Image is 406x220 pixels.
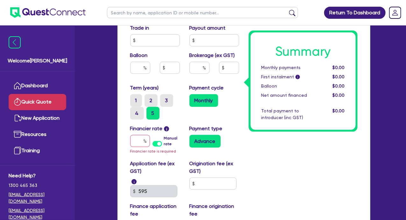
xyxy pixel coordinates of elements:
[164,135,180,147] label: Manual rate
[160,94,173,107] label: 3
[146,107,160,120] label: 5
[9,110,66,126] a: New Application
[130,202,180,218] label: Finance application fee
[14,147,21,154] img: training
[332,108,345,113] span: $0.00
[296,75,300,80] span: i
[189,202,239,218] label: Finance origination fee
[130,125,169,132] label: Financier rate
[332,65,345,70] span: $0.00
[130,107,144,120] label: 4
[9,36,21,48] img: icon-menu-close
[14,114,21,122] img: new-application
[189,135,221,148] label: Advance
[130,24,149,32] label: Trade in
[9,94,66,110] a: Quick Quote
[332,74,345,79] span: $0.00
[257,92,319,99] div: Net amount financed
[189,125,223,132] label: Payment type
[261,44,345,59] h1: Summary
[332,93,345,98] span: $0.00
[130,149,176,153] span: Financier rate is required
[10,7,86,18] img: quest-connect-logo-blue
[8,57,67,65] span: Welcome [PERSON_NAME]
[132,179,137,184] span: i
[9,126,66,143] a: Resources
[257,74,319,80] div: First instalment
[9,78,66,94] a: Dashboard
[189,84,224,92] label: Payment cycle
[130,84,159,92] label: Term (years)
[14,98,21,106] img: quick-quote
[189,160,239,175] label: Origination fee (ex GST)
[14,131,21,138] img: resources
[257,64,319,71] div: Monthly payments
[189,24,226,32] label: Payout amount
[9,191,66,205] a: [EMAIL_ADDRESS][DOMAIN_NAME]
[107,7,298,18] input: Search by name, application ID or mobile number...
[130,94,142,107] label: 1
[164,126,169,131] span: i
[324,7,386,19] a: Return To Dashboard
[257,108,319,121] div: Total payment to introducer (inc GST)
[332,83,345,89] span: $0.00
[387,4,403,21] a: Dropdown toggle
[9,143,66,159] a: Training
[189,52,235,59] label: Brokerage (ex GST)
[145,94,158,107] label: 2
[9,182,66,189] span: 1300 465 363
[130,160,180,175] label: Application fee (ex GST)
[130,52,148,59] label: Balloon
[189,94,218,107] label: Monthly
[9,172,66,180] span: Need Help?
[257,83,319,89] div: Balloon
